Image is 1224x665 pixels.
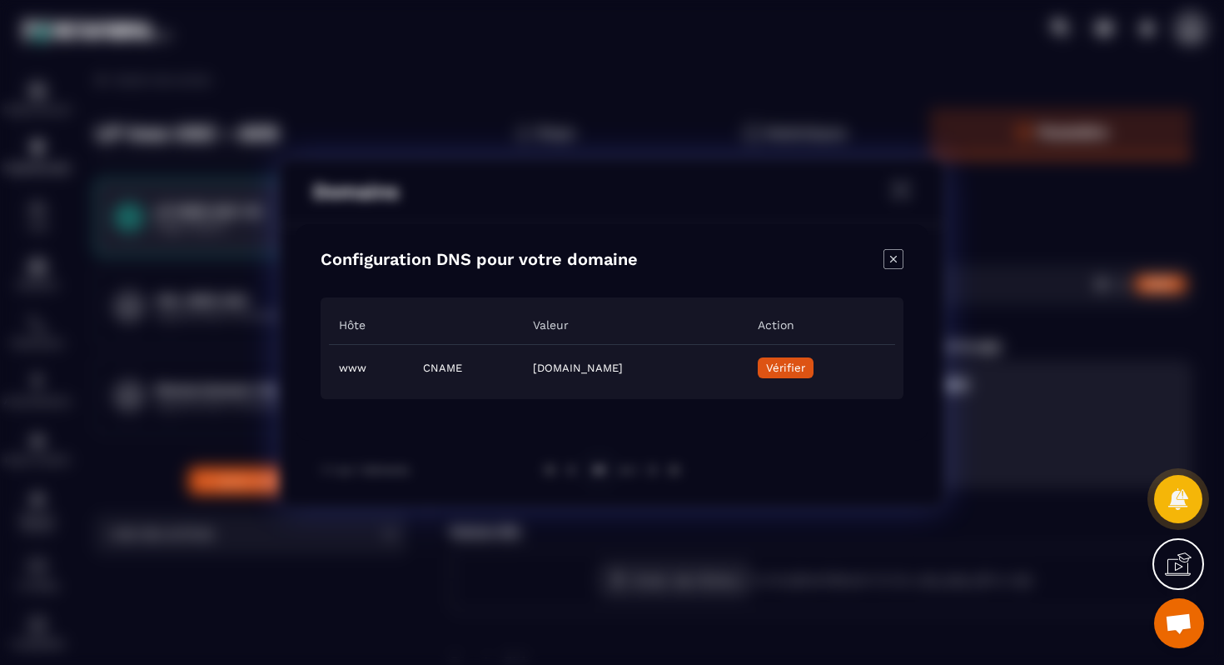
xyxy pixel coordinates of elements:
td: www [329,345,413,392]
a: Ouvrir le chat [1154,598,1204,648]
div: Close modal [883,249,903,272]
td: CNAME [413,345,523,392]
h4: Configuration DNS pour votre domaine [321,249,638,272]
td: [DOMAIN_NAME] [523,345,747,392]
th: Action [748,306,895,345]
th: Hôte [329,306,413,345]
button: Vérifier [758,357,814,378]
span: Vérifier [766,362,805,374]
th: Valeur [523,306,747,345]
